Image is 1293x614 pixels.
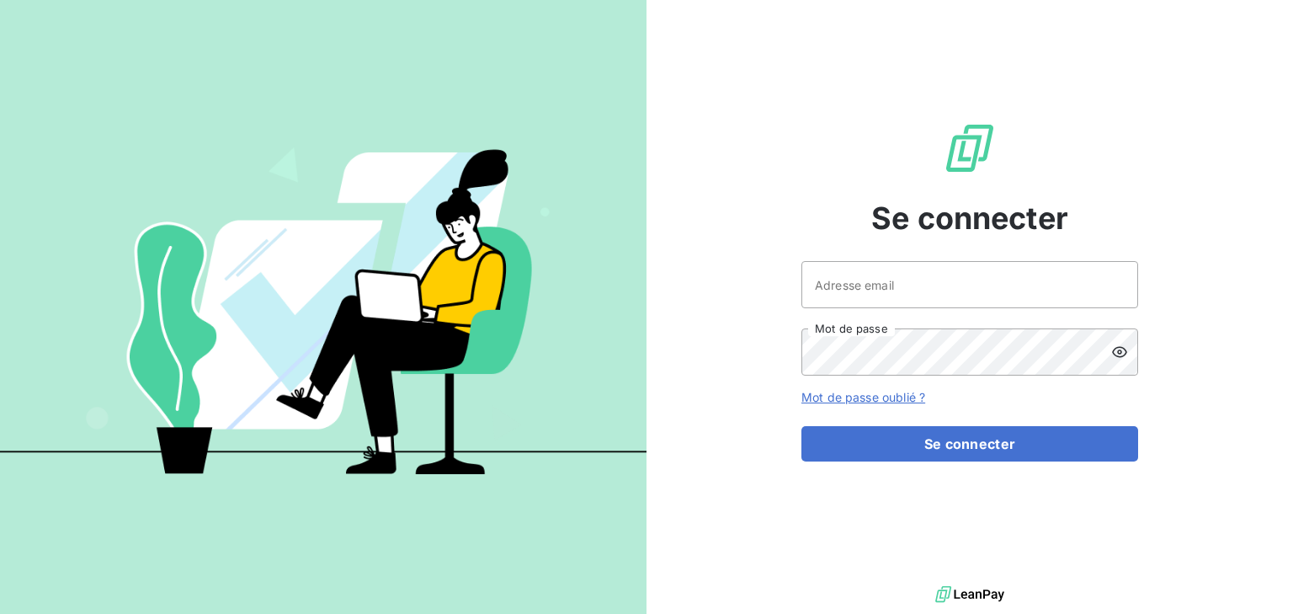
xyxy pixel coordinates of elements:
[801,426,1138,462] button: Se connecter
[801,261,1138,308] input: placeholder
[801,390,925,404] a: Mot de passe oublié ?
[871,195,1068,241] span: Se connecter
[943,121,997,175] img: Logo LeanPay
[935,582,1004,607] img: logo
